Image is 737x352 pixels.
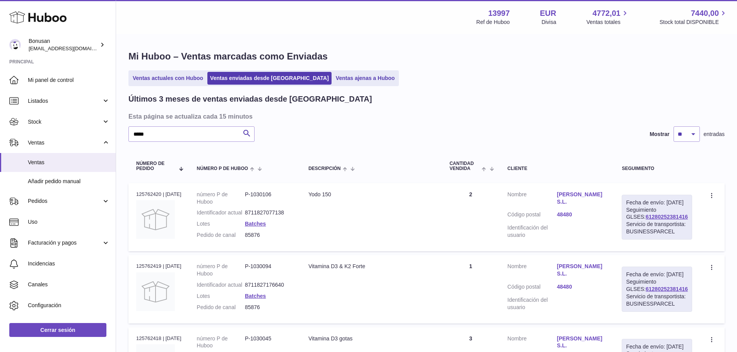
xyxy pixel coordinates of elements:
[542,19,556,26] div: Divisa
[508,263,557,279] dt: Nombre
[508,335,557,352] dt: Nombre
[197,281,245,289] dt: Identificador actual
[691,8,719,19] span: 7440,00
[28,218,110,226] span: Uso
[245,221,266,227] a: Batches
[626,221,688,235] div: Servicio de transportista: BUSINESSPARCEL
[557,335,606,350] a: [PERSON_NAME] S.L.
[626,271,688,278] div: Fecha de envío: [DATE]
[197,335,245,350] dt: número P de Huboo
[476,19,510,26] div: Ref de Huboo
[197,263,245,277] dt: número P de Huboo
[622,166,692,171] div: Seguimiento
[557,191,606,206] a: [PERSON_NAME] S.L.
[442,255,500,323] td: 1
[622,267,692,311] div: Seguimiento GLSES:
[28,239,102,247] span: Facturación y pagos
[488,8,510,19] strong: 13997
[197,166,248,171] span: número P de Huboo
[28,302,110,309] span: Configuración
[587,19,629,26] span: Ventas totales
[128,94,372,104] h2: Últimos 3 meses de ventas enviadas desde [GEOGRAPHIC_DATA]
[9,39,21,51] img: info@bonusan.es
[333,72,398,85] a: Ventas ajenas a Huboo
[29,45,114,51] span: [EMAIL_ADDRESS][DOMAIN_NAME]
[450,161,480,171] span: Cantidad vendida
[308,166,340,171] span: Descripción
[28,178,110,185] span: Añadir pedido manual
[136,191,181,198] div: 125762420 | [DATE]
[197,220,245,228] dt: Lotes
[557,283,606,291] a: 48480
[646,286,688,292] a: 61280252381416
[587,8,629,26] a: 4772,01 Ventas totales
[308,191,434,198] div: Yodo 150
[245,191,293,206] dd: P-1030106
[622,195,692,240] div: Seguimiento GLSES:
[197,304,245,311] dt: Pedido de canal
[308,335,434,342] div: Vitamina D3 gotas
[197,209,245,216] dt: Identificador actual
[245,231,293,239] dd: 85876
[308,263,434,270] div: Vitamina D3 & K2 Forte
[626,293,688,308] div: Servicio de transportista: BUSINESSPARCEL
[28,139,102,146] span: Ventas
[128,112,723,121] h3: Esta página se actualiza cada 15 minutos
[557,211,606,218] a: 48480
[245,304,293,311] dd: 85876
[508,211,557,220] dt: Código postal
[29,37,98,52] div: Bonusan
[245,263,293,277] dd: P-1030094
[136,272,175,311] img: no-photo.jpg
[626,199,688,206] div: Fecha de envío: [DATE]
[660,19,728,26] span: Stock total DISPONIBLE
[508,224,557,239] dt: Identificación del usuario
[28,159,110,166] span: Ventas
[136,335,181,342] div: 125762418 | [DATE]
[660,8,728,26] a: 7440,00 Stock total DISPONIBLE
[28,260,110,267] span: Incidencias
[626,343,688,350] div: Fecha de envío: [DATE]
[245,335,293,350] dd: P-1030045
[28,77,110,84] span: Mi panel de control
[650,131,669,138] label: Mostrar
[508,296,557,311] dt: Identificación del usuario
[508,191,557,207] dt: Nombre
[136,200,175,239] img: no-photo.jpg
[245,281,293,289] dd: 8711827176640
[128,50,725,63] h1: Mi Huboo – Ventas marcadas como Enviadas
[197,292,245,300] dt: Lotes
[540,8,556,19] strong: EUR
[442,183,500,251] td: 2
[508,166,607,171] div: Cliente
[136,263,181,270] div: 125762419 | [DATE]
[557,263,606,277] a: [PERSON_NAME] S.L.
[28,97,102,105] span: Listados
[136,161,174,171] span: Número de pedido
[508,283,557,292] dt: Código postal
[197,191,245,206] dt: número P de Huboo
[592,8,620,19] span: 4772,01
[9,323,106,337] a: Cerrar sesión
[28,118,102,126] span: Stock
[245,209,293,216] dd: 8711827077138
[704,131,725,138] span: entradas
[28,281,110,288] span: Canales
[646,214,688,220] a: 61280252381416
[245,293,266,299] a: Batches
[28,197,102,205] span: Pedidos
[207,72,332,85] a: Ventas enviadas desde [GEOGRAPHIC_DATA]
[130,72,206,85] a: Ventas actuales con Huboo
[197,231,245,239] dt: Pedido de canal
